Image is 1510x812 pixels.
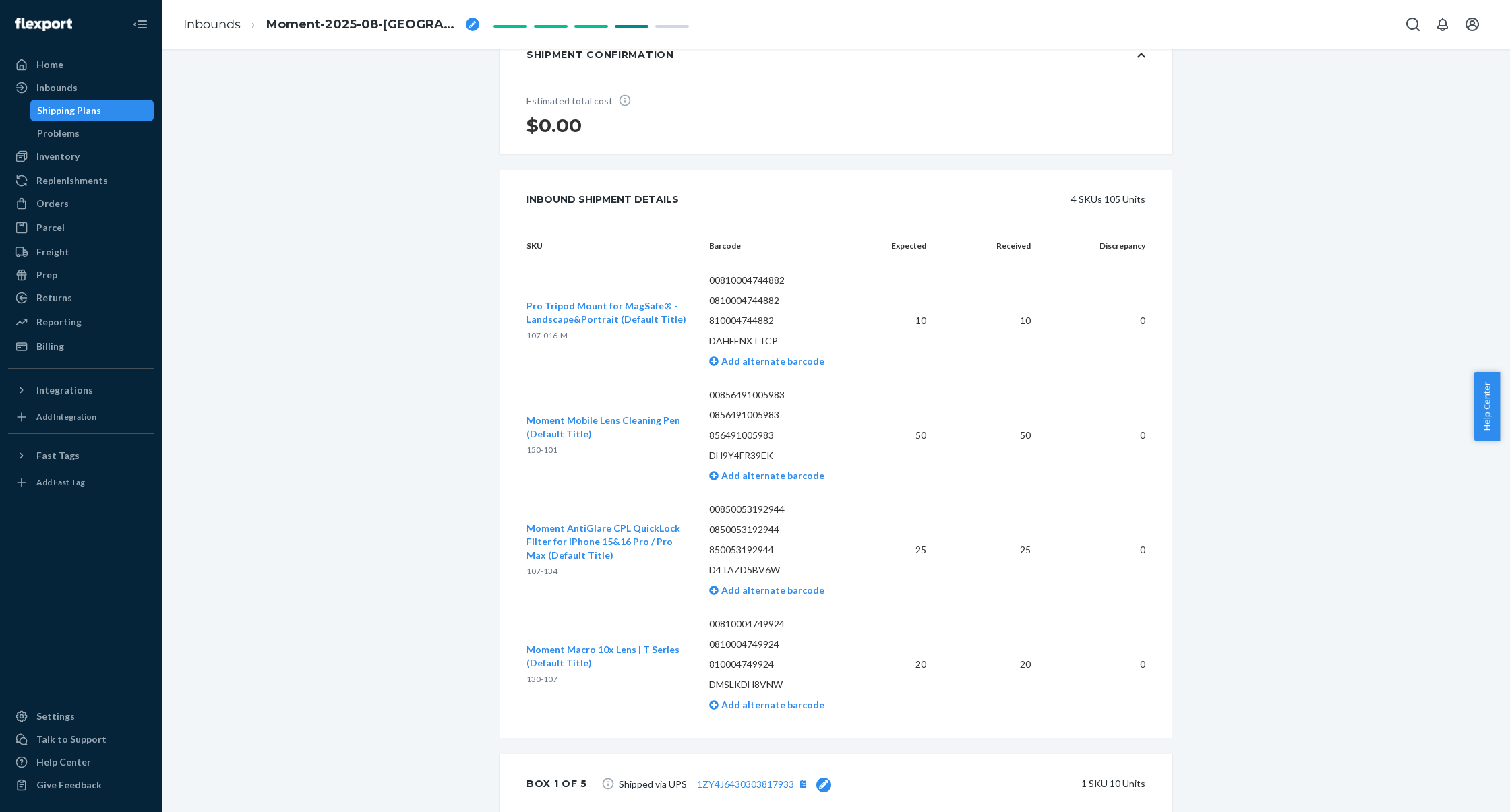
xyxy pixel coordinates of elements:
[8,77,154,98] a: Inbounds
[709,523,859,536] p: 0850053192944
[1041,493,1145,607] td: 0
[8,472,154,493] a: Add Fast Tag
[709,563,859,577] p: D4TAZD5BV6W
[709,470,824,481] a: Add alternate barcode
[709,334,859,348] p: DAHFENXTTCP
[698,229,870,263] th: Barcode
[8,751,154,773] a: Help Center
[8,445,154,466] button: Fast Tags
[36,245,69,259] div: Freight
[1399,11,1426,38] button: Open Search Box
[709,274,859,287] p: 00810004744882
[709,637,859,651] p: 0810004749924
[526,566,557,576] span: 107-134
[1474,372,1500,441] button: Help Center
[8,774,154,796] button: Give Feedback
[709,678,859,691] p: DMSLKDH8VNW
[526,414,688,441] button: Moment Mobile Lens Cleaning Pen (Default Title)
[36,150,80,163] div: Inventory
[36,732,107,746] div: Talk to Support
[709,543,859,557] p: 850053192944
[8,379,154,401] button: Integrations
[709,584,824,596] a: Add alternate barcode
[937,263,1041,379] td: 10
[719,699,824,710] span: Add alternate barcode
[36,315,82,329] div: Reporting
[1429,11,1456,38] button: Open notifications
[526,299,688,326] button: Pro Tripod Mount for MagSafe® - Landscape&Portrait (Default Title)
[36,340,64,353] div: Billing
[526,522,688,562] button: Moment AntiGlare CPL QuickLock Filter for iPhone 15&16 Pro / Pro Max (Default Title)
[719,355,824,367] span: Add alternate barcode
[937,493,1041,607] td: 25
[36,449,80,462] div: Fast Tags
[36,221,65,235] div: Parcel
[127,11,154,38] button: Close Navigation
[526,414,680,439] span: Moment Mobile Lens Cleaning Pen (Default Title)
[8,728,154,750] a: Talk to Support
[709,503,859,516] p: 00850053192944
[8,311,154,333] a: Reporting
[173,5,490,44] ol: breadcrumbs
[526,113,641,137] h1: $0.00
[937,229,1041,263] th: Received
[709,408,859,422] p: 0856491005983
[1041,229,1145,263] th: Discrepancy
[870,607,937,722] td: 20
[8,287,154,309] a: Returns
[870,493,937,607] td: 25
[36,291,72,305] div: Returns
[36,411,96,423] div: Add Integration
[719,584,824,596] span: Add alternate barcode
[266,16,460,34] span: Moment-2025-08-Seattle
[870,263,937,379] td: 10
[8,336,154,357] a: Billing
[36,755,91,769] div: Help Center
[619,775,831,792] span: Shipped via UPS
[8,146,154,167] a: Inventory
[8,406,154,428] a: Add Integration
[1041,263,1145,379] td: 0
[36,383,93,397] div: Integrations
[709,294,859,307] p: 0810004744882
[36,268,57,282] div: Prep
[8,706,154,727] a: Settings
[526,48,674,61] div: Shipment Confirmation
[15,18,72,31] img: Flexport logo
[36,476,85,488] div: Add Fast Tag
[8,193,154,214] a: Orders
[36,778,102,792] div: Give Feedback
[526,644,679,668] span: Moment Macro 10x Lens | T Series (Default Title)
[526,770,587,797] div: Box 1 of 5
[37,104,101,117] div: Shipping Plans
[526,94,641,108] p: Estimated total cost
[526,330,568,340] span: 107-016-M
[1041,607,1145,722] td: 0
[36,58,63,71] div: Home
[30,100,154,121] a: Shipping Plans
[937,607,1041,722] td: 20
[709,449,859,462] p: DH9Y4FR39EK
[37,127,80,140] div: Problems
[8,217,154,239] a: Parcel
[36,174,108,187] div: Replenishments
[870,378,937,493] td: 50
[36,197,69,210] div: Orders
[709,355,824,367] a: Add alternate barcode
[1041,378,1145,493] td: 0
[526,445,557,455] span: 150-101
[709,388,859,402] p: 00856491005983
[526,300,686,325] span: Pro Tripod Mount for MagSafe® - Landscape&Portrait (Default Title)
[8,170,154,191] a: Replenishments
[709,186,1145,213] div: 4 SKUs 105 Units
[851,770,1145,797] div: 1 SKU 10 Units
[526,674,557,684] span: 130-107
[30,123,154,144] a: Problems
[526,522,680,561] span: Moment AntiGlare CPL QuickLock Filter for iPhone 15&16 Pro / Pro Max (Default Title)
[870,229,937,263] th: Expected
[697,778,794,790] a: 1ZY4J6430303817933
[709,429,859,442] p: 856491005983
[719,470,824,481] span: Add alternate barcode
[1459,11,1486,38] button: Open account menu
